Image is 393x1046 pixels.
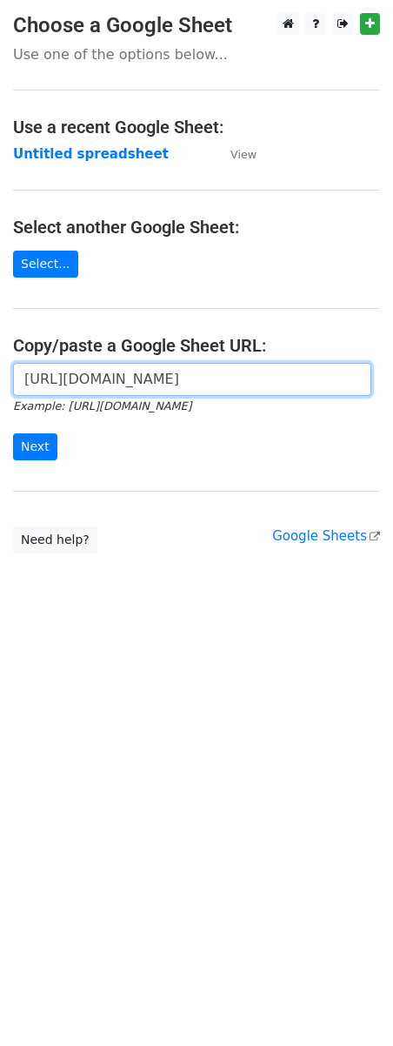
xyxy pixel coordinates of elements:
small: View [230,148,256,161]
p: Use one of the options below... [13,45,380,64]
h4: Use a recent Google Sheet: [13,117,380,137]
small: Example: [URL][DOMAIN_NAME] [13,399,191,412]
input: Paste your Google Sheet URL here [13,363,371,396]
iframe: Chat Widget [306,962,393,1046]
h3: Choose a Google Sheet [13,13,380,38]
a: Select... [13,251,78,278]
a: Need help? [13,526,97,553]
a: Untitled spreadsheet [13,146,169,162]
h4: Copy/paste a Google Sheet URL: [13,335,380,356]
h4: Select another Google Sheet: [13,217,380,238]
a: View [213,146,256,162]
a: Google Sheets [272,528,380,544]
input: Next [13,433,57,460]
